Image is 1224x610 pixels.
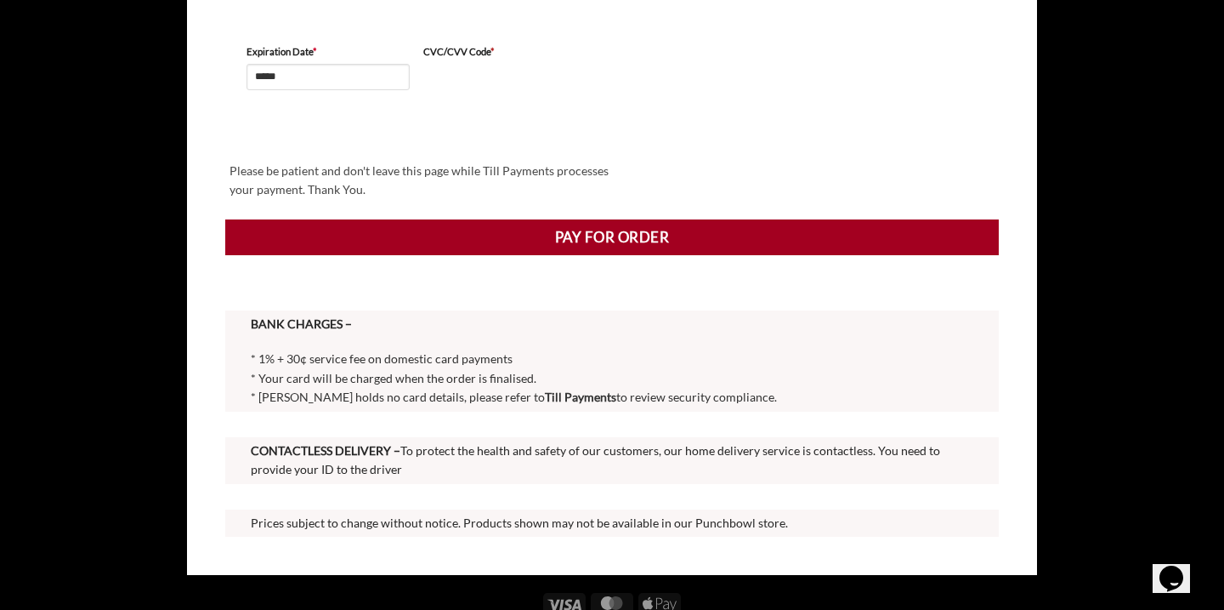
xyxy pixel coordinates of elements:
iframe: chat widget [1153,542,1207,593]
span: * 1% + 30¢ service fee on domestic card payments [251,351,513,366]
a: Till Payments [545,390,616,404]
div: Please be patient and don't leave this page while Till Payments processes your payment. Thank You. [225,157,633,204]
button: Pay for order [225,219,999,255]
span: Prices subject to change without notice. Products shown may not be available in our Punchbowl store. [251,516,788,530]
span: To protect the health and safety of our customers, our home delivery service is contactless. You ... [251,443,940,477]
span: * Your card will be charged when the order is finalised. [251,371,536,385]
span: * [PERSON_NAME] holds no card details, please refer to to review security compliance. [251,390,777,404]
strong: CONTACTLESS DELIVERY – [251,443,400,458]
strong: BANK CHARGES – [251,316,352,331]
